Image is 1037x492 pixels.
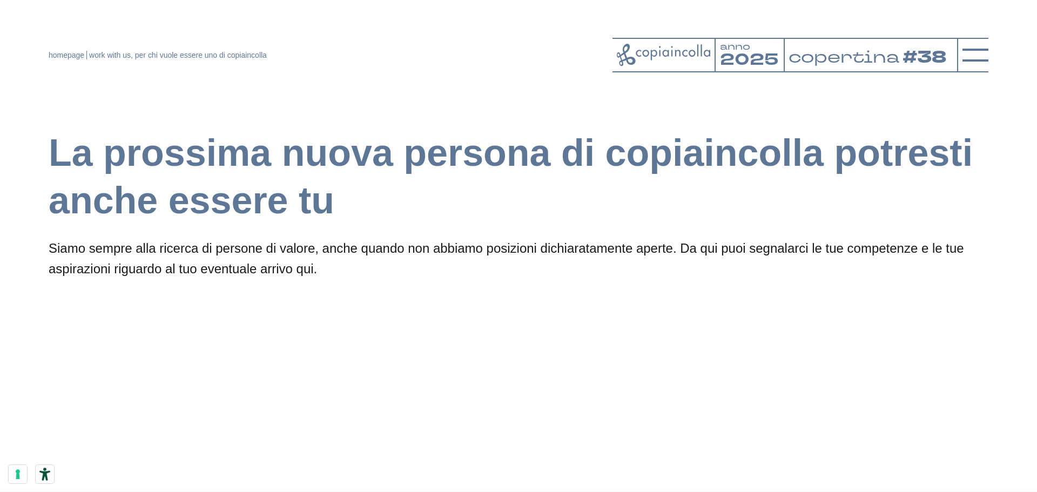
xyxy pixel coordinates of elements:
a: homepage [49,51,84,59]
tspan: #38 [906,45,951,70]
span: work with us, per chi vuole essere uno di copiaincolla [89,51,267,59]
tspan: anno [720,41,750,53]
tspan: 2025 [720,49,778,71]
button: Strumenti di accessibilità [36,465,54,483]
p: Siamo sempre alla ricerca di persone di valore, anche quando non abbiamo posizioni dichiaratament... [49,238,988,280]
h1: La prossima nuova persona di copiaincolla potresti anche essere tu [49,130,988,224]
button: Le tue preferenze relative al consenso per le tecnologie di tracciamento [9,465,27,483]
tspan: copertina [788,45,903,68]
